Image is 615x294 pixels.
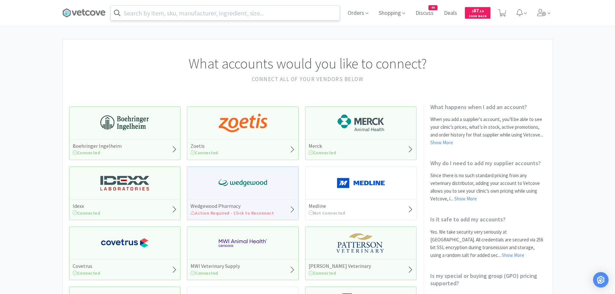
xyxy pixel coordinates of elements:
[429,5,437,10] span: 44
[465,4,490,22] a: $87.10Cash Back
[413,10,436,16] a: Discuss44
[309,150,336,156] span: Connected
[219,113,267,133] img: a673e5ab4e5e497494167fe422e9a3ab.png
[469,15,487,19] span: Cash Back
[73,270,100,276] span: Connected
[73,203,100,209] h5: Idexx
[100,113,149,133] img: 730db3968b864e76bcafd0174db25112_22.png
[219,173,267,193] img: e40baf8987b14801afb1611fffac9ca4_8.png
[100,233,149,253] img: 77fca1acd8b6420a9015268ca798ef17_1.png
[190,143,218,149] h5: Zoetis
[190,203,274,209] h5: Wedgewood Pharmacy
[309,143,336,149] h5: Merck
[441,10,460,16] a: Deals
[190,150,218,156] span: Connected
[100,173,149,193] img: 13250b0087d44d67bb1668360c5632f9_13.png
[430,159,546,167] h2: Why do I need to add my supplier accounts?
[337,113,385,133] img: 6d7abf38e3b8462597f4a2f88dede81e_176.png
[430,116,546,147] p: When you add a supplier’s account, you’ll be able to see your clinic’s prices, what’s in stock, a...
[111,5,340,20] input: Search by item, sku, manufacturer, ingredient, size...
[430,216,546,223] h2: Is it safe to add my accounts?
[309,210,345,216] span: Not Connected
[69,52,546,75] h1: What accounts would you like to connect?
[73,150,100,156] span: Connected
[73,143,122,149] h5: Boehringer Ingelheim
[69,75,546,84] h2: Connect all of your vendors below
[430,272,546,287] h2: Is my special or buying group (GPO) pricing supported?
[73,210,100,216] span: Connected
[502,252,524,258] a: Show More
[309,270,336,276] span: Connected
[479,9,484,13] span: . 10
[337,173,385,193] img: a646391c64b94eb2892348a965bf03f3_134.png
[190,270,218,276] span: Connected
[454,196,477,202] a: Show More
[190,263,240,269] h5: MWI Veterinary Supply
[73,263,100,269] h5: Covetrus
[219,233,267,253] img: f6b2451649754179b5b4e0c70c3f7cb0_2.png
[430,228,546,259] p: Yes. We take security very seriously at [GEOGRAPHIC_DATA]. All credentials are secured via 256 bi...
[430,139,453,146] a: Show More
[337,233,385,253] img: f5e969b455434c6296c6d81ef179fa71_3.png
[309,203,345,209] h5: Medline
[593,272,609,288] div: Open Intercom Messenger
[430,172,546,203] p: Since there is no such standard pricing from any veterinary distributor, adding your account to V...
[309,263,371,269] h5: [PERSON_NAME] Veterinary
[190,210,274,216] span: Action Required - Click to Reconnect
[430,103,546,111] h2: What happens when I add an account?
[472,7,484,14] span: 87
[472,9,474,13] span: $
